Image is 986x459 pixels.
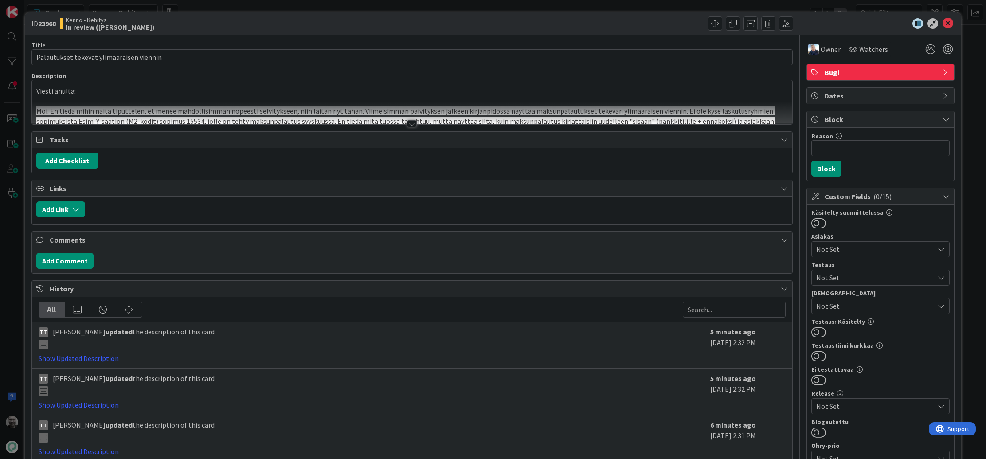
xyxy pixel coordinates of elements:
[39,354,119,363] a: Show Updated Description
[53,326,215,349] span: [PERSON_NAME] the description of this card
[31,18,56,29] span: ID
[31,49,793,65] input: type card name here...
[816,301,934,311] span: Not Set
[50,235,777,245] span: Comments
[808,44,819,55] img: JJ
[811,419,950,425] div: Blogautettu
[39,302,65,317] div: All
[39,327,48,337] div: TT
[710,420,786,457] div: [DATE] 2:31 PM
[19,1,40,12] span: Support
[38,19,56,28] b: 23968
[31,41,46,49] label: Title
[39,420,48,430] div: TT
[710,374,756,383] b: 5 minutes ago
[710,326,786,364] div: [DATE] 2:32 PM
[31,72,66,80] span: Description
[859,44,888,55] span: Watchers
[66,24,155,31] b: In review ([PERSON_NAME])
[825,90,938,101] span: Dates
[811,132,833,140] label: Reason
[66,16,155,24] span: Kenno - Kehitys
[811,262,950,268] div: Testaus
[816,244,934,255] span: Not Set
[710,327,756,336] b: 5 minutes ago
[811,342,950,349] div: Testaustiimi kurkkaa
[53,373,215,396] span: [PERSON_NAME] the description of this card
[811,366,950,373] div: Ei testattavaa
[816,272,934,283] span: Not Set
[710,420,756,429] b: 6 minutes ago
[39,400,119,409] a: Show Updated Description
[106,420,133,429] b: updated
[811,318,950,325] div: Testaus: Käsitelty
[811,161,841,177] button: Block
[873,192,892,201] span: ( 0/15 )
[825,114,938,125] span: Block
[36,153,98,169] button: Add Checklist
[825,67,938,78] span: Bugi
[36,201,85,217] button: Add Link
[106,327,133,336] b: updated
[53,420,215,443] span: [PERSON_NAME] the description of this card
[39,447,119,456] a: Show Updated Description
[50,134,777,145] span: Tasks
[50,183,777,194] span: Links
[825,191,938,202] span: Custom Fields
[106,374,133,383] b: updated
[36,86,788,96] p: Viesti anulta:
[710,373,786,410] div: [DATE] 2:32 PM
[683,302,786,318] input: Search...
[50,283,777,294] span: History
[811,233,950,239] div: Asiakas
[811,290,950,296] div: [DEMOGRAPHIC_DATA]
[811,390,950,396] div: Release
[821,44,841,55] span: Owner
[36,253,94,269] button: Add Comment
[811,443,950,449] div: Ohry-prio
[39,374,48,384] div: TT
[816,401,934,412] span: Not Set
[811,209,950,216] div: Käsitelty suunnittelussa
